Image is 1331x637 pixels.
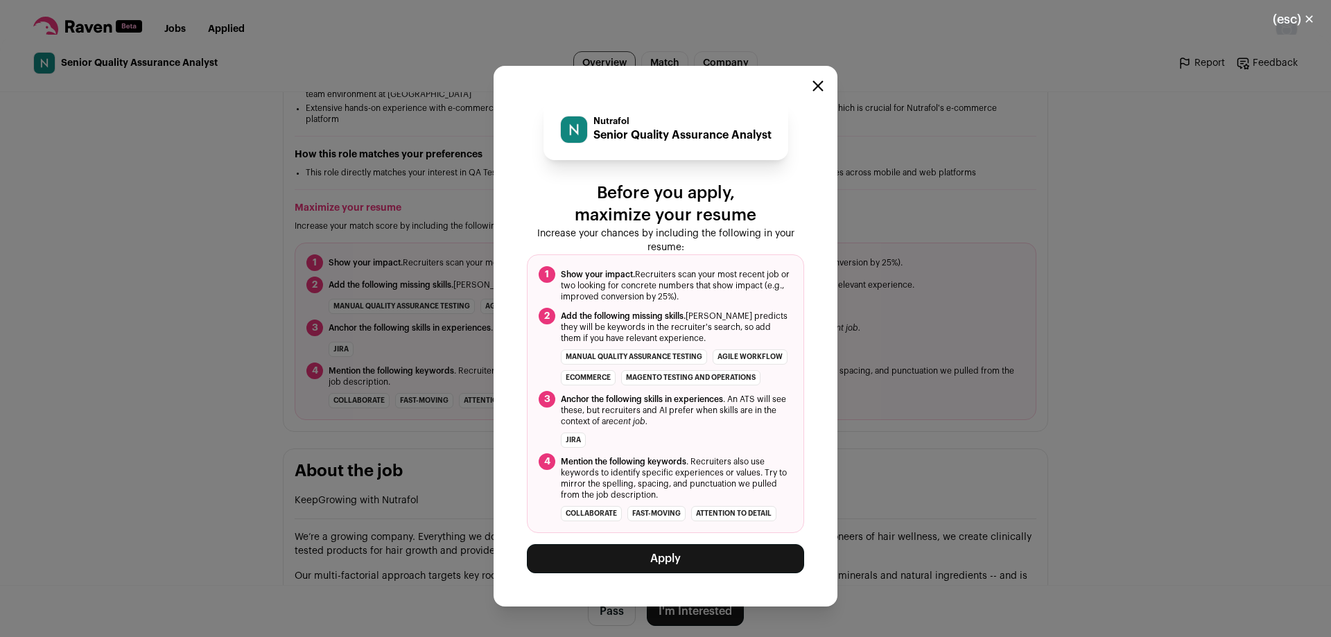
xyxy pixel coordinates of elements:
[561,394,792,427] span: . An ATS will see these, but recruiters and AI prefer when skills are in the context of a
[561,269,792,302] span: Recruiters scan your most recent job or two looking for concrete numbers that show impact (e.g., ...
[539,308,555,324] span: 2
[593,116,772,127] p: Nutrafol
[561,506,622,521] li: collaborate
[561,349,707,365] li: manual Quality Assurance Testing
[561,370,616,385] li: eCommerce
[561,457,686,466] span: Mention the following keywords
[561,311,792,344] span: [PERSON_NAME] predicts they will be keywords in the recruiter's search, so add them if you have r...
[561,395,723,403] span: Anchor the following skills in experiences
[539,453,555,470] span: 4
[713,349,788,365] li: Agile workflow
[561,433,586,448] li: JIRA
[561,456,792,500] span: . Recruiters also use keywords to identify specific experiences or values. Try to mirror the spel...
[539,266,555,283] span: 1
[593,127,772,143] p: Senior Quality Assurance Analyst
[527,544,804,573] button: Apply
[561,270,635,279] span: Show your impact.
[621,370,760,385] li: Magento testing and operations
[527,182,804,227] p: Before you apply, maximize your resume
[561,312,686,320] span: Add the following missing skills.
[539,391,555,408] span: 3
[627,506,686,521] li: fast-moving
[1256,4,1331,35] button: Close modal
[691,506,776,521] li: attention to detail
[561,116,587,143] img: 5ca3dc4ea7f500f127e2261ee9dbf0c375db55eef43dae6fbee3cb7c550a23fe.jpg
[606,417,647,426] i: recent job.
[527,227,804,254] p: Increase your chances by including the following in your resume:
[812,80,824,91] button: Close modal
